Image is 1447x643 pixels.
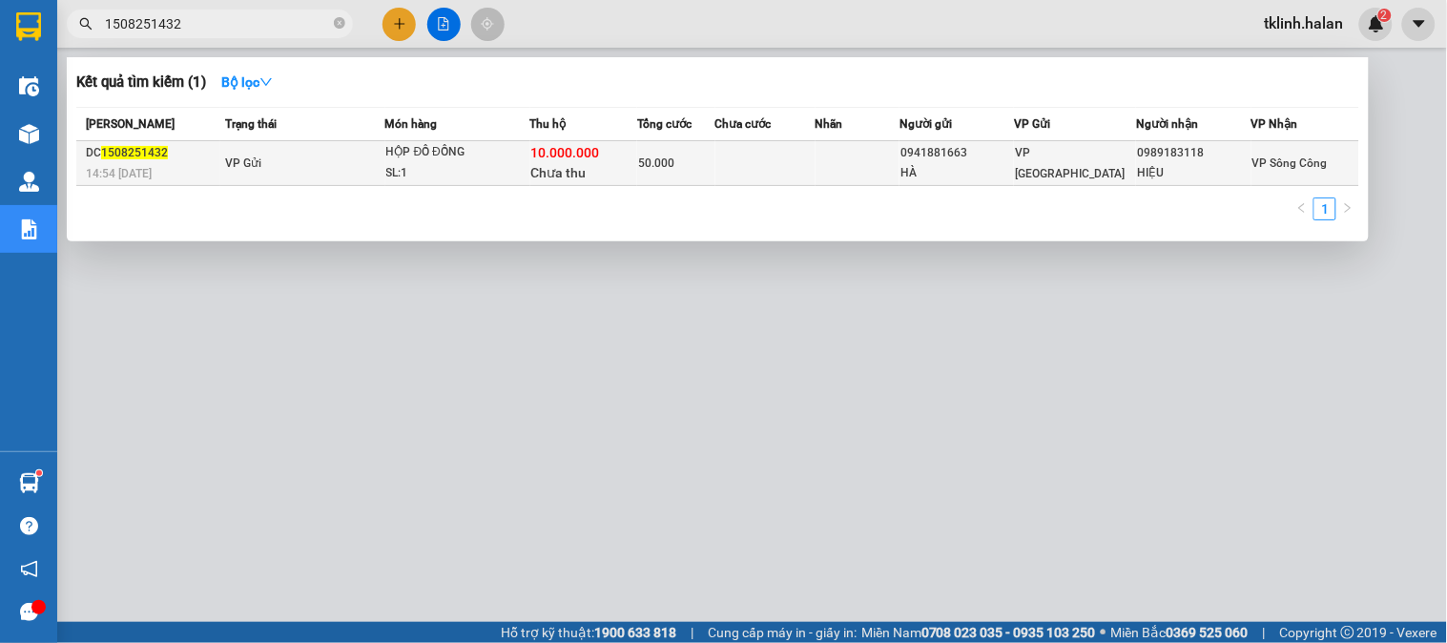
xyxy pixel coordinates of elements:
[1137,163,1250,183] div: HIỆU
[900,163,1013,183] div: HÀ
[531,165,587,180] span: Chưa thu
[1296,202,1308,214] span: left
[385,117,438,131] span: Món hàng
[105,13,330,34] input: Tìm tên, số ĐT hoặc mã đơn
[386,142,529,163] div: HỘP ĐỒ ĐỒNG
[386,163,529,184] div: SL: 1
[19,172,39,192] img: warehouse-icon
[86,167,152,180] span: 14:54 [DATE]
[20,560,38,578] span: notification
[715,117,772,131] span: Chưa cước
[1251,117,1298,131] span: VP Nhận
[334,17,345,29] span: close-circle
[76,73,206,93] h3: Kết quả tìm kiếm ( 1 )
[259,75,273,89] span: down
[638,156,674,170] span: 50.000
[1314,198,1335,219] a: 1
[19,76,39,96] img: warehouse-icon
[19,473,39,493] img: warehouse-icon
[531,145,600,160] span: 10.000.000
[221,74,273,90] strong: Bộ lọc
[530,117,567,131] span: Thu hộ
[16,12,41,41] img: logo-vxr
[19,124,39,144] img: warehouse-icon
[1336,197,1359,220] button: right
[1136,117,1198,131] span: Người nhận
[1252,156,1328,170] span: VP Sông Công
[225,117,277,131] span: Trạng thái
[20,517,38,535] span: question-circle
[20,603,38,621] span: message
[900,143,1013,163] div: 0941881663
[816,117,843,131] span: Nhãn
[1313,197,1336,220] li: 1
[1342,202,1354,214] span: right
[899,117,952,131] span: Người gửi
[225,156,261,170] span: VP Gửi
[19,219,39,239] img: solution-icon
[1014,117,1050,131] span: VP Gửi
[206,67,288,97] button: Bộ lọcdown
[36,470,42,476] sup: 1
[86,143,219,163] div: DC
[101,146,168,159] span: 1508251432
[86,117,175,131] span: [PERSON_NAME]
[79,17,93,31] span: search
[1015,146,1125,180] span: VP [GEOGRAPHIC_DATA]
[1137,143,1250,163] div: 0989183118
[637,117,692,131] span: Tổng cước
[1336,197,1359,220] li: Next Page
[1291,197,1313,220] button: left
[334,15,345,33] span: close-circle
[1291,197,1313,220] li: Previous Page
